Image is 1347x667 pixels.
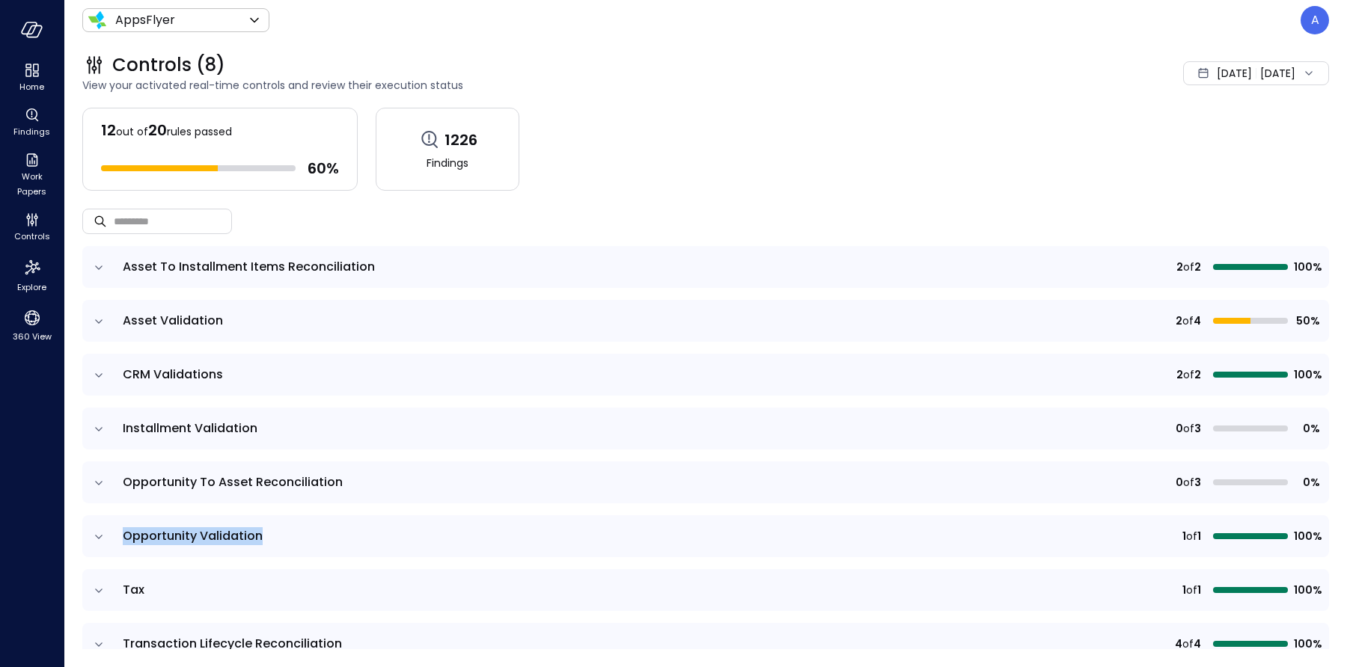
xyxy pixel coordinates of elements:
[13,329,52,344] span: 360 View
[1175,636,1182,652] span: 4
[1217,65,1252,82] span: [DATE]
[13,124,50,139] span: Findings
[1182,582,1186,598] span: 1
[88,11,106,29] img: Icon
[91,314,106,329] button: expand row
[3,305,61,345] div: 360 View
[1197,528,1201,544] span: 1
[1194,259,1201,275] span: 2
[123,473,343,491] span: Opportunity To Asset Reconciliation
[1176,313,1182,329] span: 2
[167,124,232,139] span: rules passed
[101,120,116,141] span: 12
[3,150,61,200] div: Work Papers
[3,60,61,96] div: Home
[445,130,477,150] span: 1226
[1182,528,1186,544] span: 1
[1294,474,1320,491] span: 0%
[112,53,225,77] span: Controls (8)
[3,209,61,245] div: Controls
[1176,366,1183,383] span: 2
[19,79,44,94] span: Home
[1176,420,1183,437] span: 0
[1194,474,1201,491] span: 3
[1194,313,1201,329] span: 4
[3,105,61,141] div: Findings
[1194,420,1201,437] span: 3
[1294,259,1320,275] span: 100%
[123,312,223,329] span: Asset Validation
[123,258,375,275] span: Asset To Installment Items Reconciliation
[1294,636,1320,652] span: 100%
[14,229,50,244] span: Controls
[91,260,106,275] button: expand row
[376,108,519,191] a: 1226Findings
[91,529,106,544] button: expand row
[1294,366,1320,383] span: 100%
[1311,11,1319,29] p: A
[91,583,106,598] button: expand row
[123,419,257,437] span: Installment Validation
[1294,420,1320,437] span: 0%
[1183,474,1194,491] span: of
[1294,582,1320,598] span: 100%
[123,527,263,544] span: Opportunity Validation
[1186,528,1197,544] span: of
[91,476,106,491] button: expand row
[9,169,55,199] span: Work Papers
[91,637,106,652] button: expand row
[1194,636,1201,652] span: 4
[91,422,106,437] button: expand row
[115,11,175,29] p: AppsFlyer
[116,124,148,139] span: out of
[17,280,46,295] span: Explore
[1183,420,1194,437] span: of
[1183,366,1194,383] span: of
[123,581,144,598] span: Tax
[3,254,61,296] div: Explore
[1186,582,1197,598] span: of
[427,155,468,171] span: Findings
[148,120,167,141] span: 20
[1182,313,1194,329] span: of
[1183,259,1194,275] span: of
[308,159,339,178] span: 60 %
[1294,313,1320,329] span: 50%
[91,368,106,383] button: expand row
[1176,259,1183,275] span: 2
[1301,6,1329,34] div: Avi Brandwain
[1197,582,1201,598] span: 1
[1176,474,1183,491] span: 0
[1182,636,1194,652] span: of
[1194,366,1201,383] span: 2
[82,77,962,93] span: View your activated real-time controls and review their execution status
[123,366,223,383] span: CRM Validations
[1294,528,1320,544] span: 100%
[123,635,342,652] span: Transaction Lifecycle Reconciliation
